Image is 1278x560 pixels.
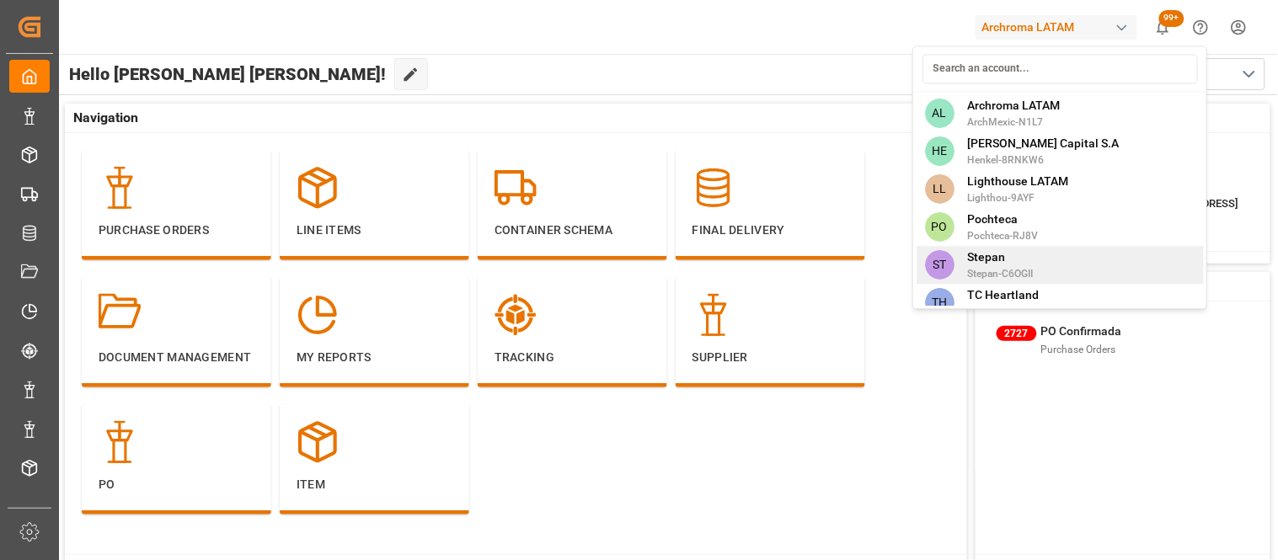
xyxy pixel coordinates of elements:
span: LL [925,174,954,204]
span: Lighthou-9AYF [968,190,1069,205]
span: Pochteca-RJ8V [968,228,1039,243]
span: Stepan [968,248,1034,266]
span: TC Heartland [968,286,1054,304]
span: ArchMexic-N1L7 [968,115,1061,130]
input: Search an account... [922,54,1198,83]
span: [PERSON_NAME] Capital S.A [968,135,1120,152]
span: TH [925,288,954,317]
span: Pochteca [968,211,1039,228]
span: AL [925,99,954,128]
span: Stepan-C6OGII [968,266,1034,281]
span: HE [925,136,954,166]
span: PO [925,212,954,242]
span: Archroma LATAM [968,97,1061,115]
span: ST [925,250,954,280]
span: TCHeartland-LF4M [968,304,1054,319]
span: Lighthouse LATAM [968,173,1069,190]
span: Henkel-8RNKW6 [968,152,1120,168]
